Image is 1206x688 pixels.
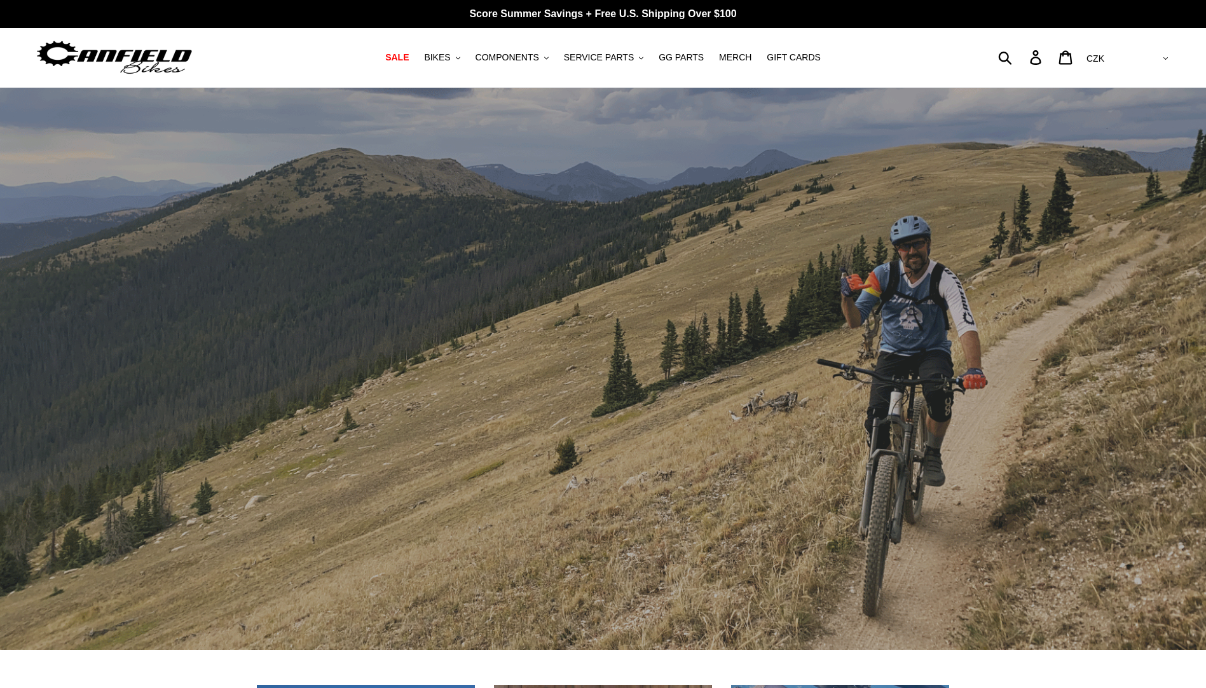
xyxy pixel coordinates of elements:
span: MERCH [719,52,751,63]
a: GIFT CARDS [760,49,827,66]
span: GG PARTS [659,52,704,63]
span: GIFT CARDS [767,52,821,63]
button: SERVICE PARTS [558,49,650,66]
a: SALE [379,49,415,66]
img: Canfield Bikes [35,38,194,78]
input: Search [1005,43,1038,71]
span: SERVICE PARTS [564,52,634,63]
a: MERCH [713,49,758,66]
span: SALE [385,52,409,63]
a: GG PARTS [652,49,710,66]
button: COMPONENTS [469,49,555,66]
span: BIKES [424,52,450,63]
button: BIKES [418,49,466,66]
span: COMPONENTS [476,52,539,63]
